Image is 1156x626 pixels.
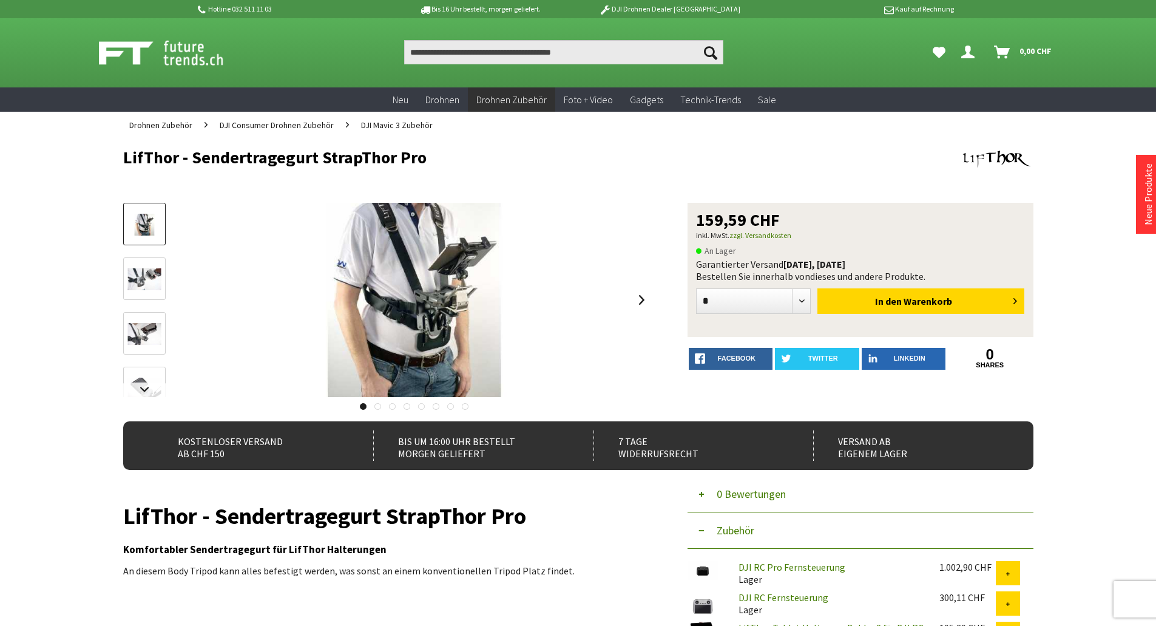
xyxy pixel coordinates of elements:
span: 0,00 CHF [1019,41,1052,61]
span: Drohnen [425,94,459,106]
button: 0 Bewertungen [688,476,1033,512]
p: Kauf auf Rechnung [765,2,954,16]
div: Lager [729,561,930,585]
img: Vorschau: LifThor - Sendertragegurt StrapThor Pro [127,214,162,236]
span: Foto + Video [564,94,613,106]
span: DJI Consumer Drohnen Zubehör [220,120,334,131]
a: Drohnen [417,87,468,112]
a: zzgl. Versandkosten [729,231,791,240]
a: LinkedIn [862,348,946,370]
div: Bis um 16:00 Uhr bestellt Morgen geliefert [373,430,567,461]
a: Foto + Video [555,87,621,112]
h3: Komfortabler Sendertragegurt für LifThor Halterungen [123,542,651,557]
a: shares [948,361,1032,369]
p: inkl. MwSt. [696,228,1025,243]
a: Technik-Trends [672,87,749,112]
a: Gadgets [621,87,672,112]
a: Meine Favoriten [927,40,952,64]
span: Warenkorb [904,295,952,307]
img: LifThor - Sendertragegurt StrapThor Pro [260,203,569,397]
a: DJI Mavic 3 Zubehör [355,112,439,138]
a: Drohnen Zubehör [123,112,198,138]
input: Produkt, Marke, Kategorie, EAN, Artikelnummer… [404,40,723,64]
a: DJI RC Fernsteuerung [739,591,828,604]
span: Gadgets [630,94,663,106]
p: DJI Drohnen Dealer [GEOGRAPHIC_DATA] [575,2,764,16]
h1: LifThor - Sendertragegurt StrapThor Pro [123,148,851,166]
div: 1.002,90 CHF [939,561,996,573]
div: 300,11 CHF [939,591,996,604]
img: DJI RC Pro Fernsteuerung [688,561,718,581]
img: Shop Futuretrends - zur Startseite wechseln [99,38,250,68]
img: DJI RC Fernsteuerung [688,591,718,622]
span: An diesem Body Tripod kann alles befestigt werden, was sonst an einem konventionellen Tripod Plat... [123,565,575,577]
span: facebook [718,355,755,362]
span: Neu [393,94,408,106]
span: An Lager [696,243,736,258]
a: Neu [384,87,417,112]
button: Suchen [698,40,723,64]
a: facebook [689,348,773,370]
span: DJI Mavic 3 Zubehör [361,120,433,131]
div: Lager [729,591,930,616]
a: Neue Produkte [1142,163,1154,225]
span: 159,59 CHF [696,211,780,228]
p: Bis 16 Uhr bestellt, morgen geliefert. [385,2,575,16]
a: DJI Consumer Drohnen Zubehör [214,112,340,138]
span: Sale [758,94,776,106]
a: Drohnen Zubehör [468,87,555,112]
div: Versand ab eigenem Lager [813,430,1007,461]
div: 7 Tage Widerrufsrecht [593,430,787,461]
span: LinkedIn [894,355,925,362]
span: Drohnen Zubehör [476,94,547,106]
a: Warenkorb [989,40,1058,64]
a: DJI RC Pro Fernsteuerung [739,561,845,573]
span: Technik-Trends [680,94,741,106]
button: In den Warenkorb [817,288,1024,314]
div: Kostenloser Versand ab CHF 150 [154,430,347,461]
span: twitter [808,355,838,362]
b: [DATE], [DATE] [783,258,845,270]
a: Dein Konto [956,40,984,64]
span: Drohnen Zubehör [129,120,192,131]
span: In den [875,295,902,307]
button: Zubehör [688,512,1033,549]
p: Hotline 032 511 11 03 [196,2,385,16]
a: 0 [948,348,1032,361]
a: twitter [775,348,859,370]
img: Lifthor [961,148,1033,170]
div: Garantierter Versand Bestellen Sie innerhalb von dieses und andere Produkte. [696,258,1025,282]
h1: LifThor - Sendertragegurt StrapThor Pro [123,508,651,525]
a: Sale [749,87,785,112]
